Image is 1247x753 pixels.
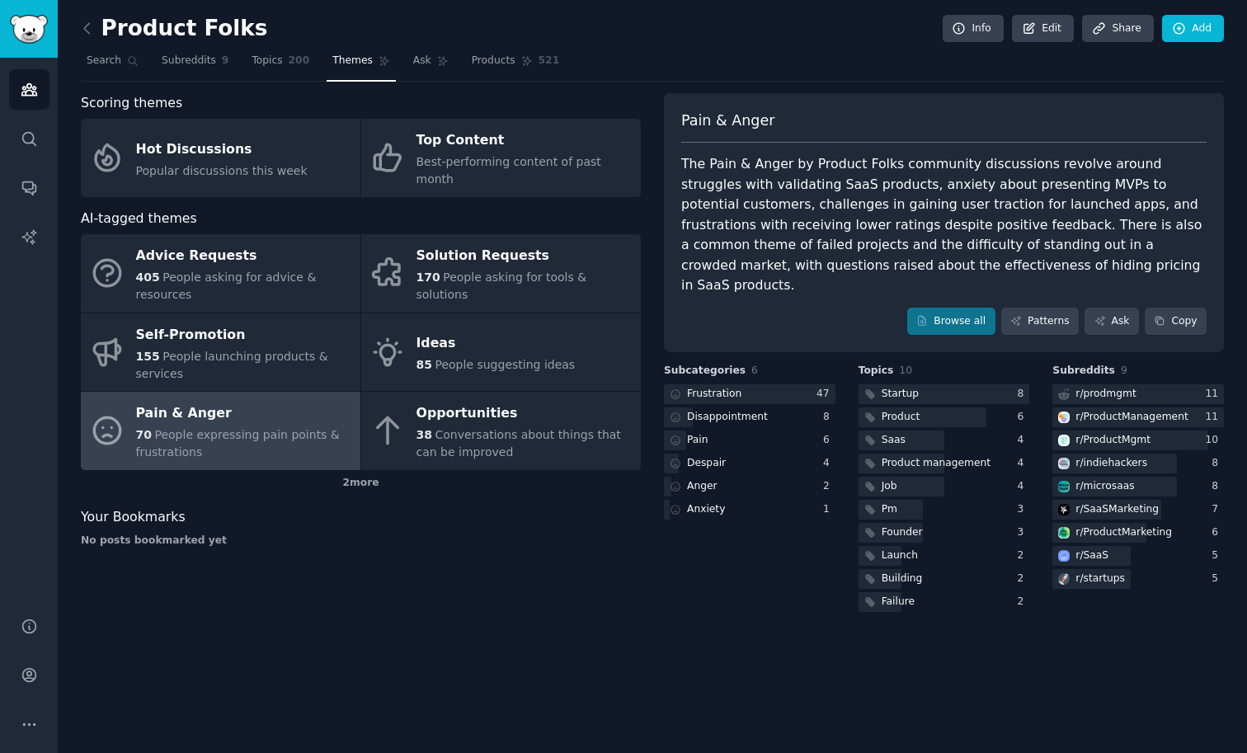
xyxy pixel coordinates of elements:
span: 38 [416,428,432,441]
a: Add [1162,15,1224,43]
div: Pm [882,502,897,517]
span: Conversations about things that can be improved [416,428,621,459]
div: 3 [1018,502,1030,517]
div: Frustration [687,387,741,402]
div: 2 [1018,595,1030,609]
span: Subreddits [1052,364,1115,379]
span: Your Bookmarks [81,507,186,528]
div: 4 [823,456,835,471]
a: Subreddits9 [156,48,234,82]
div: Founder [882,525,923,540]
a: Themes [327,48,396,82]
div: Product [882,410,920,425]
div: Despair [687,456,726,471]
div: 1 [823,502,835,517]
span: 10 [899,365,912,376]
div: Pain [687,433,708,448]
div: Pain & Anger [136,401,352,427]
div: 5 [1212,572,1224,586]
div: Anger [687,479,718,494]
span: 70 [136,428,152,441]
div: r/ indiehackers [1075,456,1147,471]
div: Disappointment [687,410,768,425]
div: 2 [823,479,835,494]
a: Product6 [859,407,1030,428]
img: ProductMgmt [1058,435,1070,446]
div: 3 [1018,525,1030,540]
div: Product management [882,456,991,471]
div: Job [882,479,897,494]
span: Pain & Anger [681,111,774,131]
div: 6 [823,433,835,448]
span: 9 [1121,365,1127,376]
a: SaaSMarketingr/SaaSMarketing7 [1052,500,1224,520]
img: SaaSMarketing [1058,504,1070,515]
a: indiehackersr/indiehackers8 [1052,454,1224,474]
div: r/ ProductManagement [1075,410,1188,425]
div: r/ prodmgmt [1075,387,1136,402]
div: 6 [1212,525,1224,540]
a: Edit [1012,15,1074,43]
a: Solution Requests170People asking for tools & solutions [361,234,641,313]
a: Products521 [466,48,565,82]
div: Solution Requests [416,243,633,270]
div: Self-Promotion [136,322,352,348]
span: Themes [332,54,373,68]
a: Hot DiscussionsPopular discussions this week [81,119,360,197]
a: Patterns [1001,308,1079,336]
div: 11 [1205,387,1224,402]
span: 170 [416,271,440,284]
a: Ask [1085,308,1139,336]
span: 6 [751,365,758,376]
a: Anger2 [664,477,835,497]
div: 10 [1205,433,1224,448]
a: Pain6 [664,431,835,451]
div: 8 [1212,479,1224,494]
button: Copy [1145,308,1207,336]
a: Job4 [859,477,1030,497]
a: Disappointment8 [664,407,835,428]
div: 4 [1018,479,1030,494]
div: Ideas [416,331,576,357]
div: 6 [1018,410,1030,425]
a: startupsr/startups5 [1052,569,1224,590]
a: Browse all [907,308,995,336]
a: Saas4 [859,431,1030,451]
div: r/ SaaSMarketing [1075,502,1159,517]
span: Subcategories [664,364,746,379]
div: r/ SaaS [1075,548,1108,563]
div: Launch [882,548,918,563]
div: 11 [1205,410,1224,425]
a: SaaSr/SaaS5 [1052,546,1224,567]
div: Advice Requests [136,243,352,270]
a: Self-Promotion155People launching products & services [81,313,360,392]
div: Anxiety [687,502,725,517]
span: AI-tagged themes [81,209,197,229]
a: Info [943,15,1004,43]
a: Share [1082,15,1153,43]
a: Despair4 [664,454,835,474]
div: 2 [1018,548,1030,563]
div: 8 [1212,456,1224,471]
span: Ask [413,54,431,68]
div: r/ ProductMgmt [1075,433,1151,448]
span: Best-performing content of past month [416,155,601,186]
a: ProductManagementr/ProductManagement11 [1052,407,1224,428]
div: r/ ProductMarketing [1075,525,1172,540]
div: The Pain & Anger by Product Folks community discussions revolve around struggles with validating ... [681,154,1207,296]
span: 405 [136,271,160,284]
div: 2 [1018,572,1030,586]
a: Ideas85People suggesting ideas [361,313,641,392]
a: ProductMarketingr/ProductMarketing6 [1052,523,1224,544]
div: 47 [816,387,835,402]
a: Frustration47 [664,384,835,405]
a: Startup8 [859,384,1030,405]
a: Advice Requests405People asking for advice & resources [81,234,360,313]
span: 9 [222,54,229,68]
span: People asking for advice & resources [136,271,317,301]
a: Anxiety1 [664,500,835,520]
a: Opportunities38Conversations about things that can be improved [361,392,641,470]
img: startups [1058,573,1070,585]
div: 4 [1018,456,1030,471]
span: Topics [252,54,282,68]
